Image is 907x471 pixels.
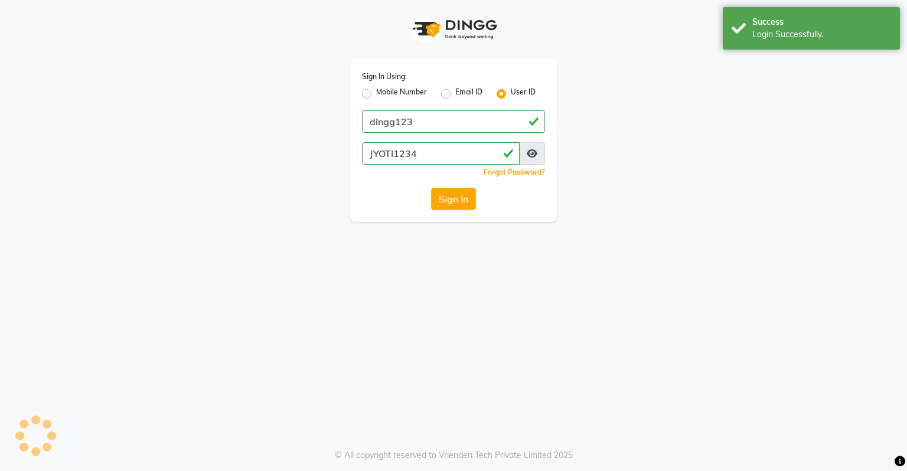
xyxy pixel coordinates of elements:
label: Sign In Using: [362,71,407,82]
img: logo1.svg [406,12,501,47]
input: Username [362,142,520,165]
input: Username [362,110,545,133]
label: Email ID [455,87,482,101]
button: Sign In [431,188,476,210]
div: Success [752,16,891,28]
a: Forgot Password? [484,168,545,176]
label: User ID [511,87,536,101]
div: Login Successfully. [752,28,891,41]
label: Mobile Number [376,87,427,101]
